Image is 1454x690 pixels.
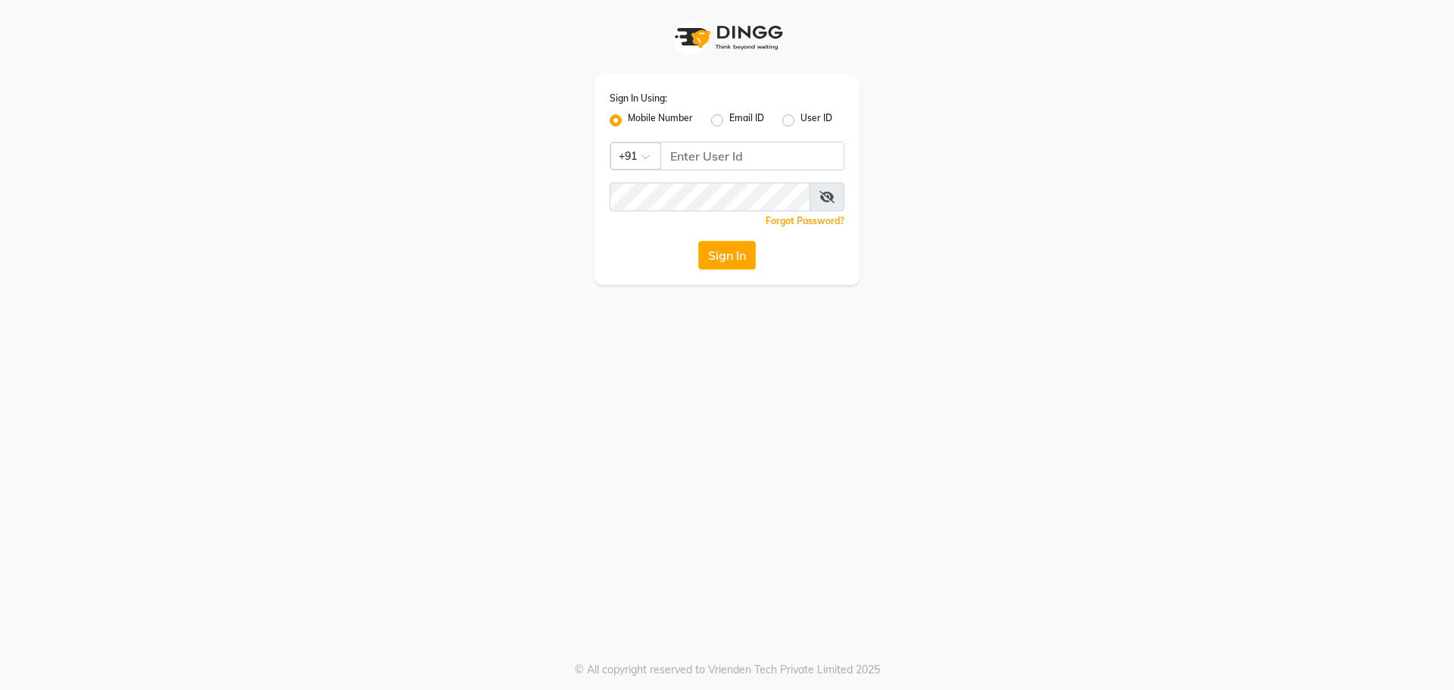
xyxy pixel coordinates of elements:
label: Email ID [729,111,764,130]
input: Username [660,142,844,170]
a: Forgot Password? [766,215,844,226]
button: Sign In [698,241,756,270]
label: Sign In Using: [610,92,667,105]
input: Username [610,183,810,211]
label: Mobile Number [628,111,693,130]
label: User ID [800,111,832,130]
img: logo1.svg [666,15,788,60]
